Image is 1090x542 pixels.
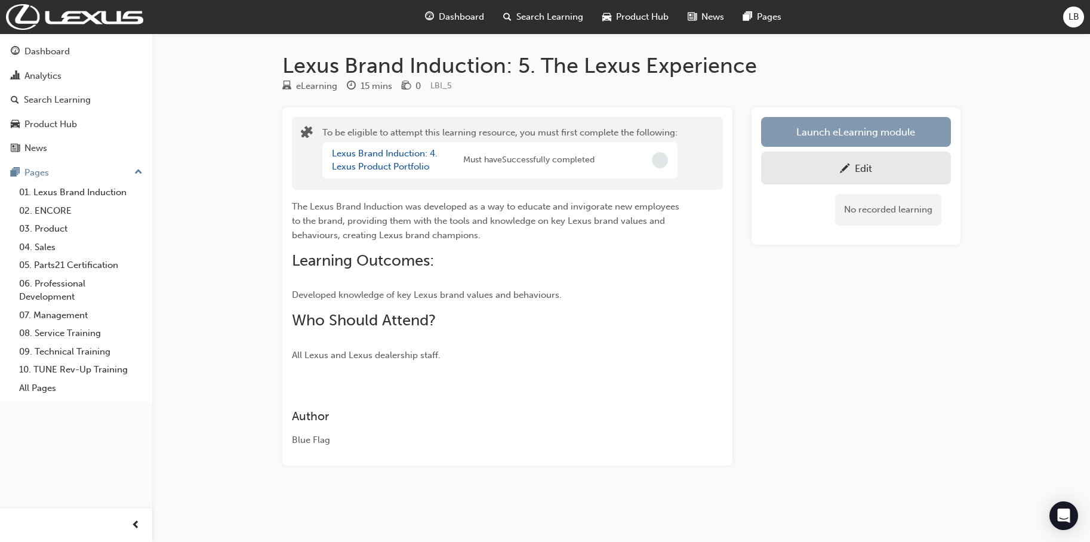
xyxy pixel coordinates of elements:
[292,350,441,361] span: All Lexus and Lexus dealership staff.
[282,53,960,79] h1: Lexus Brand Induction: 5. The Lexus Experience
[415,5,494,29] a: guage-iconDashboard
[11,47,20,57] span: guage-icon
[593,5,678,29] a: car-iconProduct Hub
[5,89,147,111] a: Search Learning
[322,126,678,181] div: To be eligible to attempt this learning resource, you must first complete the following:
[14,256,147,275] a: 05. Parts21 Certification
[602,10,611,24] span: car-icon
[1063,7,1084,27] button: LB
[332,148,438,173] a: Lexus Brand Induction: 4. Lexus Product Portfolio
[361,79,392,93] div: 15 mins
[11,168,20,178] span: pages-icon
[14,220,147,238] a: 03. Product
[1069,10,1079,24] span: LB
[430,81,452,91] span: Learning resource code
[6,4,143,30] img: Trak
[402,79,421,94] div: Price
[14,361,147,379] a: 10. TUNE Rev-Up Training
[5,41,147,63] a: Dashboard
[14,343,147,361] a: 09. Technical Training
[11,143,20,154] span: news-icon
[11,71,20,82] span: chart-icon
[688,10,697,24] span: news-icon
[5,65,147,87] a: Analytics
[678,5,734,29] a: news-iconNews
[734,5,791,29] a: pages-iconPages
[292,290,562,300] span: Developed knowledge of key Lexus brand values and behaviours.
[840,164,850,175] span: pencil-icon
[292,433,680,447] div: Blue Flag
[5,137,147,159] a: News
[292,409,680,423] h3: Author
[5,162,147,184] button: Pages
[855,162,872,174] div: Edit
[292,251,434,270] span: Learning Outcomes:
[14,324,147,343] a: 08. Service Training
[24,166,49,180] div: Pages
[743,10,752,24] span: pages-icon
[616,10,669,24] span: Product Hub
[757,10,781,24] span: Pages
[1049,501,1078,530] div: Open Intercom Messenger
[282,81,291,92] span: learningResourceType_ELEARNING-icon
[14,379,147,398] a: All Pages
[14,202,147,220] a: 02. ENCORE
[14,275,147,306] a: 06. Professional Development
[439,10,484,24] span: Dashboard
[761,117,951,147] button: Launch eLearning module
[425,10,434,24] span: guage-icon
[24,118,77,131] div: Product Hub
[14,238,147,257] a: 04. Sales
[134,165,143,180] span: up-icon
[347,81,356,92] span: clock-icon
[402,81,411,92] span: money-icon
[131,518,140,533] span: prev-icon
[24,69,61,83] div: Analytics
[14,183,147,202] a: 01. Lexus Brand Induction
[11,119,20,130] span: car-icon
[415,79,421,93] div: 0
[24,45,70,58] div: Dashboard
[5,113,147,135] a: Product Hub
[14,306,147,325] a: 07. Management
[503,10,512,24] span: search-icon
[24,141,47,155] div: News
[5,38,147,162] button: DashboardAnalyticsSearch LearningProduct HubNews
[347,79,392,94] div: Duration
[494,5,593,29] a: search-iconSearch Learning
[761,152,951,184] a: Edit
[516,10,583,24] span: Search Learning
[11,95,19,106] span: search-icon
[282,79,337,94] div: Type
[24,93,91,107] div: Search Learning
[301,127,313,141] span: puzzle-icon
[296,79,337,93] div: eLearning
[835,194,941,226] div: No recorded learning
[701,10,724,24] span: News
[652,152,668,168] span: Incomplete
[292,311,436,329] span: Who Should Attend?
[463,153,595,167] span: Must have Successfully completed
[292,201,682,241] span: The Lexus Brand Induction was developed as a way to educate and invigorate new employees to the b...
